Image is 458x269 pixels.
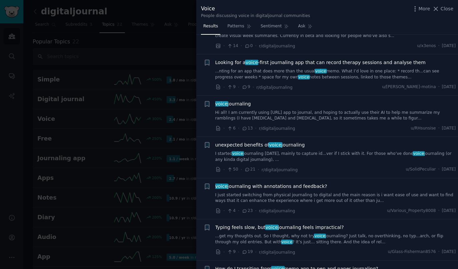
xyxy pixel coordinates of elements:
span: · [238,125,239,132]
span: 21 [244,167,255,173]
span: voice [314,234,326,238]
span: Typing feels slow, but journaling feels impractical? [215,224,344,231]
span: u/Various_Property8008 [387,208,436,214]
span: r/digitaljournaling [259,209,295,213]
span: · [438,43,440,49]
span: · [238,249,239,256]
span: voice [265,225,279,230]
span: voice [315,69,327,73]
span: 14 [227,43,238,49]
a: ...get my thoughts out. So I thought, why not tryvoicejournaling? Just talk, no overthinking, no ... [215,233,456,245]
span: · [241,42,242,49]
span: voice [215,184,228,189]
button: Close [432,5,453,12]
span: 0 [244,43,253,49]
span: Patterns [227,23,244,29]
span: 19 [242,249,253,255]
span: · [223,84,225,91]
span: 50 [227,167,238,173]
a: voicejournaling with annotations and feedback? [215,183,327,190]
span: · [241,166,242,173]
span: · [238,84,239,91]
span: · [438,84,440,90]
span: voice [232,151,244,156]
a: I startedvoicejournaling [DATE], mainly to capture id...ver if I stick with it. For those who’ve ... [215,151,456,163]
a: voicejournaling [215,100,251,107]
div: Voice [201,5,310,13]
span: 9 [242,84,250,90]
a: Patterns [225,21,253,35]
span: 13 [242,125,253,131]
span: · [223,249,225,256]
span: voice [215,101,228,106]
span: [DATE] [442,125,456,131]
span: voice [245,60,259,65]
span: r/digitaljournaling [256,85,292,90]
span: voice [281,240,293,244]
span: · [258,166,259,173]
span: [DATE] [442,84,456,90]
a: Hi all! I am currently using [URL] app to journal, and hoping to actually use their AI to help me... [215,110,456,121]
span: unexpected benefits of journaling [215,142,305,149]
span: Ask [298,23,305,29]
span: More [419,5,430,12]
span: 4 [227,208,235,214]
span: r/digitaljournaling [259,44,295,48]
span: r/digitaljournaling [259,250,295,255]
a: Results [201,21,220,35]
span: · [223,125,225,132]
span: · [223,42,225,49]
span: journaling with annotations and feedback? [215,183,327,190]
span: · [253,84,254,91]
span: [DATE] [442,167,456,173]
span: · [438,167,440,173]
span: voice [298,75,310,79]
a: Typing feels slow, butvoicejournaling feels impractical? [215,224,344,231]
span: 9 [227,249,235,255]
span: Looking for a -first journaling app that can record therapy sessions and analyse them [215,59,426,66]
span: · [238,207,239,214]
div: People discussing voice in digitaljournal communities [201,13,310,19]
span: Sentiment [261,23,282,29]
a: Ask [296,21,315,35]
span: 9 [227,84,235,90]
span: Close [441,5,453,12]
span: r/digitaljournaling [259,126,295,131]
span: u/[PERSON_NAME]-motina [382,84,436,90]
span: · [438,249,440,255]
a: I just started switching from physical journaling to digital and the main reason is i want ease o... [215,192,456,204]
span: voice [268,142,282,148]
span: · [223,166,225,173]
span: Results [203,23,218,29]
span: · [438,125,440,131]
button: More [412,5,430,12]
span: u/RHsunsise [411,125,436,131]
span: · [255,207,256,214]
span: [DATE] [442,43,456,49]
span: u/Glass-Fisherman8576 [388,249,436,255]
a: ...nting for an app that does more than the usualvoicememo. What I’d love in one place: * record ... [215,68,456,80]
span: · [255,249,256,256]
span: journaling [215,100,251,107]
span: · [255,42,256,49]
span: u/SolidPeculiar [406,167,436,173]
span: · [438,208,440,214]
span: 23 [242,208,253,214]
span: [DATE] [442,208,456,214]
a: Sentiment [258,21,291,35]
span: voice [413,151,425,156]
span: · [223,207,225,214]
span: u/x3enos [417,43,436,49]
span: r/digitaljournaling [262,168,298,172]
span: 6 [227,125,235,131]
span: · [255,125,256,132]
span: [DATE] [442,249,456,255]
a: unexpected benefits ofvoicejournaling [215,142,305,149]
a: Looking for avoice-first journaling app that can record therapy sessions and analyse them [215,59,426,66]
